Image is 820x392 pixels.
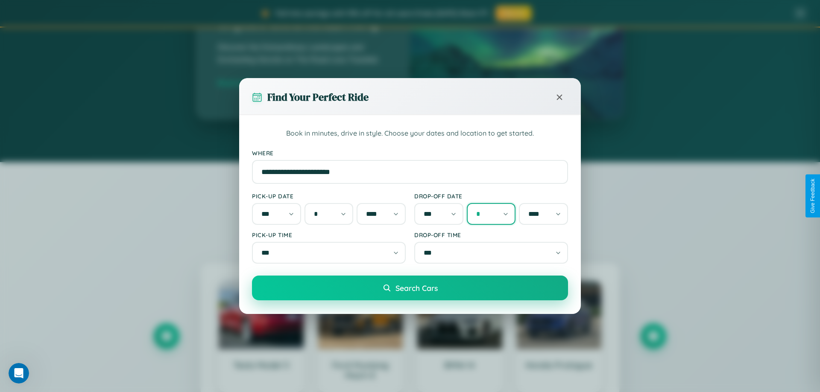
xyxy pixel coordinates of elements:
[252,192,406,200] label: Pick-up Date
[252,128,568,139] p: Book in minutes, drive in style. Choose your dates and location to get started.
[414,231,568,238] label: Drop-off Time
[252,276,568,300] button: Search Cars
[267,90,369,104] h3: Find Your Perfect Ride
[414,192,568,200] label: Drop-off Date
[252,149,568,157] label: Where
[252,231,406,238] label: Pick-up Time
[395,283,438,293] span: Search Cars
